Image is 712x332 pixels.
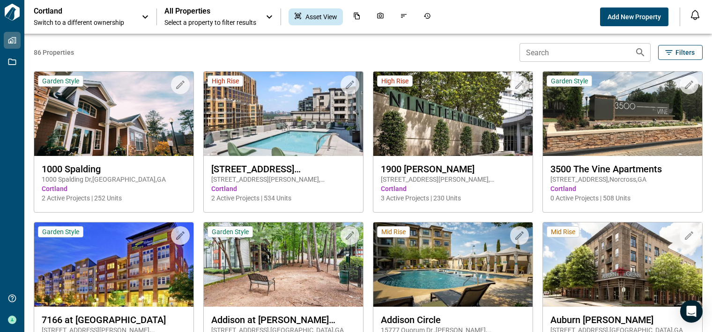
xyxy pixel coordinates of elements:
[42,184,186,193] span: Cortland
[211,163,356,175] span: [STREET_ADDRESS][PERSON_NAME]
[551,228,575,236] span: Mid Rise
[34,48,516,57] span: 86 Properties
[211,184,356,193] span: Cortland
[34,72,193,156] img: property-asset
[550,163,695,175] span: 3500 The Vine Apartments
[348,8,366,25] div: Documents
[550,193,695,203] span: 0 Active Projects | 508 Units
[688,7,703,22] button: Open notification feed
[211,175,356,184] span: [STREET_ADDRESS][PERSON_NAME] , [GEOGRAPHIC_DATA] , VA
[164,7,256,16] span: All Properties
[373,222,533,307] img: property-asset
[42,314,186,325] span: 7166 at [GEOGRAPHIC_DATA]
[42,193,186,203] span: 2 Active Projects | 252 Units
[680,300,703,323] div: Open Intercom Messenger
[550,175,695,184] span: [STREET_ADDRESS] , Norcross , GA
[212,77,239,85] span: High Rise
[305,12,337,22] span: Asset View
[371,8,390,25] div: Photos
[204,222,363,307] img: property-asset
[551,77,588,85] span: Garden Style
[211,193,356,203] span: 2 Active Projects | 534 Units
[418,8,437,25] div: Job History
[373,72,533,156] img: property-asset
[600,7,668,26] button: Add New Property
[381,314,525,325] span: Addison Circle
[658,45,703,60] button: Filters
[381,193,525,203] span: 3 Active Projects | 230 Units
[42,77,79,85] span: Garden Style
[34,7,118,16] p: Cortland
[381,163,525,175] span: 1900 [PERSON_NAME]
[381,77,408,85] span: High Rise
[381,228,406,236] span: Mid Rise
[543,222,702,307] img: property-asset
[42,175,186,184] span: 1000 Spalding Dr , [GEOGRAPHIC_DATA] , GA
[394,8,413,25] div: Issues & Info
[212,228,249,236] span: Garden Style
[34,18,132,27] span: Switch to a different ownership
[608,12,661,22] span: Add New Property
[550,184,695,193] span: Cortland
[381,184,525,193] span: Cortland
[550,314,695,325] span: Auburn [PERSON_NAME]
[631,43,650,62] button: Search properties
[675,48,695,57] span: Filters
[164,18,256,27] span: Select a property to filter results
[42,228,79,236] span: Garden Style
[204,72,363,156] img: property-asset
[381,175,525,184] span: [STREET_ADDRESS][PERSON_NAME] , [GEOGRAPHIC_DATA] , [GEOGRAPHIC_DATA]
[543,72,702,156] img: property-asset
[289,8,343,25] div: Asset View
[34,222,193,307] img: property-asset
[211,314,356,325] span: Addison at [PERSON_NAME][GEOGRAPHIC_DATA]
[42,163,186,175] span: 1000 Spalding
